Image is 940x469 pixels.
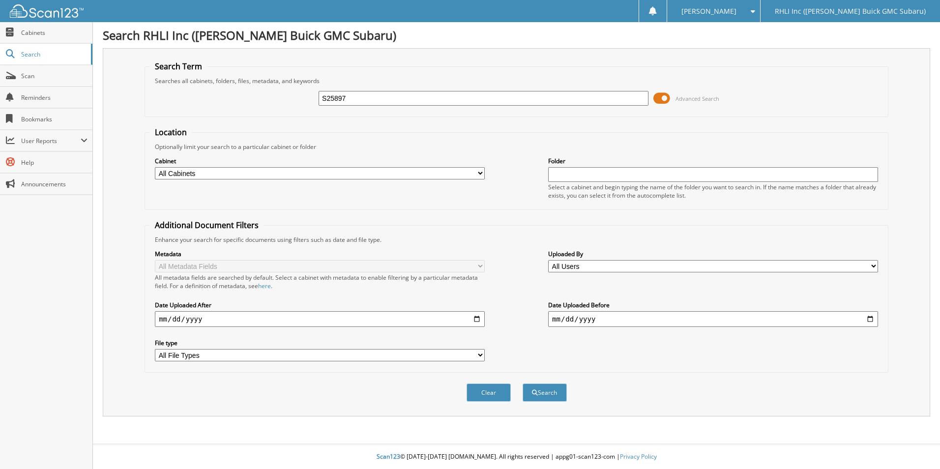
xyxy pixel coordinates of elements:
[150,127,192,138] legend: Location
[775,8,926,14] span: RHLI Inc ([PERSON_NAME] Buick GMC Subaru)
[150,220,264,231] legend: Additional Document Filters
[150,143,883,151] div: Optionally limit your search to a particular cabinet or folder
[155,157,485,165] label: Cabinet
[21,115,88,123] span: Bookmarks
[548,301,878,309] label: Date Uploaded Before
[681,8,736,14] span: [PERSON_NAME]
[10,4,84,18] img: scan123-logo-white.svg
[620,452,657,461] a: Privacy Policy
[155,311,485,327] input: start
[548,311,878,327] input: end
[155,273,485,290] div: All metadata fields are searched by default. Select a cabinet with metadata to enable filtering b...
[21,72,88,80] span: Scan
[548,183,878,200] div: Select a cabinet and begin typing the name of the folder you want to search in. If the name match...
[548,157,878,165] label: Folder
[150,77,883,85] div: Searches all cabinets, folders, files, metadata, and keywords
[21,180,88,188] span: Announcements
[155,339,485,347] label: File type
[258,282,271,290] a: here
[467,383,511,402] button: Clear
[155,250,485,258] label: Metadata
[548,250,878,258] label: Uploaded By
[93,445,940,469] div: © [DATE]-[DATE] [DOMAIN_NAME]. All rights reserved | appg01-scan123-com |
[21,158,88,167] span: Help
[523,383,567,402] button: Search
[150,235,883,244] div: Enhance your search for specific documents using filters such as date and file type.
[21,50,86,59] span: Search
[150,61,207,72] legend: Search Term
[21,137,81,145] span: User Reports
[21,93,88,102] span: Reminders
[676,95,719,102] span: Advanced Search
[891,422,940,469] iframe: Chat Widget
[155,301,485,309] label: Date Uploaded After
[377,452,400,461] span: Scan123
[103,27,930,43] h1: Search RHLI Inc ([PERSON_NAME] Buick GMC Subaru)
[21,29,88,37] span: Cabinets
